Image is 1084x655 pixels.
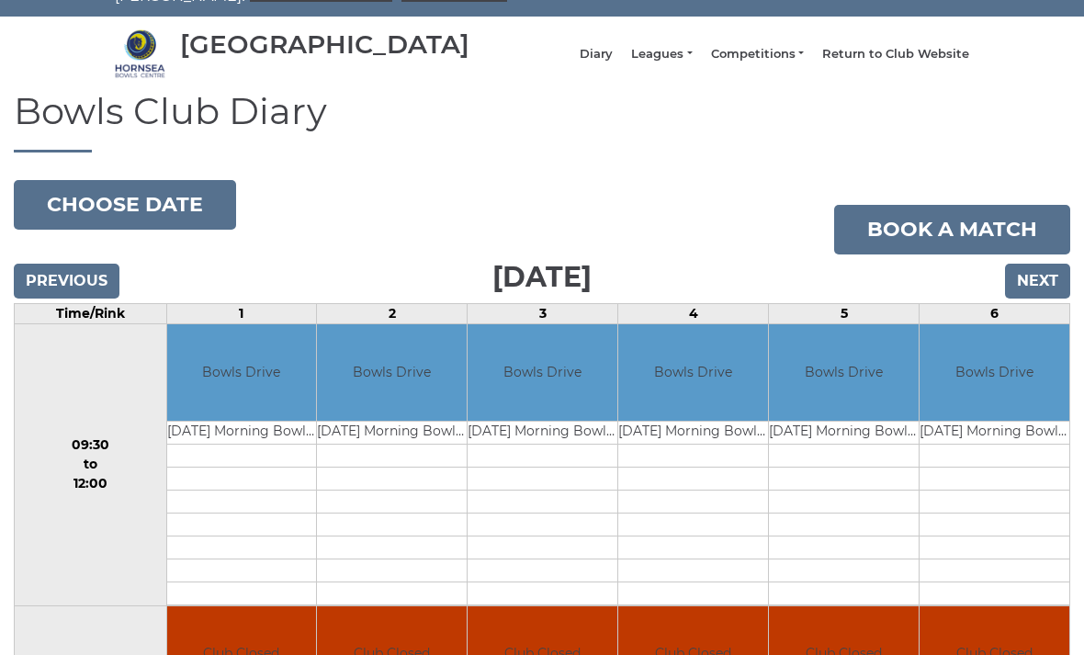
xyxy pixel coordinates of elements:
td: [DATE] Morning Bowls Club [618,421,768,444]
td: Time/Rink [15,304,167,324]
button: Choose date [14,180,236,230]
td: Bowls Drive [167,324,317,421]
a: Diary [580,46,613,62]
td: 1 [166,304,317,324]
td: Bowls Drive [769,324,919,421]
a: Competitions [711,46,804,62]
a: Book a match [834,205,1070,254]
a: Leagues [631,46,692,62]
img: Hornsea Bowls Centre [115,28,165,79]
td: 4 [618,304,769,324]
td: [DATE] Morning Bowls Club [468,421,617,444]
td: Bowls Drive [468,324,617,421]
input: Previous [14,264,119,299]
td: [DATE] Morning Bowls Club [769,421,919,444]
a: Return to Club Website [822,46,969,62]
td: Bowls Drive [618,324,768,421]
td: [DATE] Morning Bowls Club [167,421,317,444]
td: [DATE] Morning Bowls Club [317,421,467,444]
td: 2 [317,304,468,324]
td: 5 [769,304,920,324]
div: [GEOGRAPHIC_DATA] [180,30,469,59]
td: 6 [920,304,1070,324]
h1: Bowls Club Diary [14,91,1070,152]
td: 09:30 to 12:00 [15,324,167,606]
td: Bowls Drive [920,324,1069,421]
input: Next [1005,264,1070,299]
td: Bowls Drive [317,324,467,421]
td: 3 [468,304,618,324]
td: [DATE] Morning Bowls Club [920,421,1069,444]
